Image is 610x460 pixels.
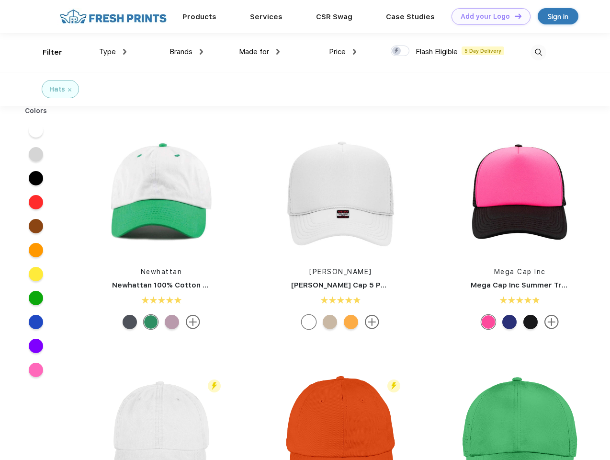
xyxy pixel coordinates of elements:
div: Gold [344,315,358,329]
img: func=resize&h=266 [456,130,584,257]
div: Sign in [548,11,568,22]
a: Sign in [538,8,578,24]
div: Filter [43,47,62,58]
div: White Kelly [144,315,158,329]
div: Brn Tan Brn [323,315,337,329]
img: more.svg [365,315,379,329]
div: White With Red With Royal [502,315,517,329]
img: more.svg [186,315,200,329]
img: dropdown.png [353,49,356,55]
div: Colors [18,106,55,116]
div: White Light Pink [165,315,179,329]
div: White With White With Black [523,315,538,329]
div: Neon Pink With Black [481,315,496,329]
img: more.svg [544,315,559,329]
span: Flash Eligible [416,47,458,56]
span: 5 Day Delivery [462,46,504,55]
div: Add your Logo [461,12,510,21]
img: DT [515,13,521,19]
div: White [302,315,316,329]
img: dropdown.png [200,49,203,55]
img: desktop_search.svg [531,45,546,60]
img: dropdown.png [123,49,126,55]
img: flash_active_toggle.svg [208,379,221,392]
img: dropdown.png [276,49,280,55]
a: [PERSON_NAME] [309,268,372,276]
span: Price [329,47,346,56]
div: White Charcoal [123,315,137,329]
a: Mega Cap Inc Summer Trucker Cap [471,281,599,289]
span: Brands [169,47,192,56]
a: Newhattan [141,268,182,276]
a: Products [182,12,216,21]
img: func=resize&h=266 [277,130,404,257]
img: flash_active_toggle.svg [387,379,400,392]
a: Mega Cap Inc [494,268,546,276]
img: func=resize&h=266 [98,130,225,257]
img: fo%20logo%202.webp [57,8,169,25]
img: filter_cancel.svg [68,88,71,92]
span: Made for [239,47,269,56]
a: [PERSON_NAME] Cap 5 Panel Mid Profile Mesh Back Trucker Hat [291,281,524,289]
a: Newhattan 100% Cotton Stone Washed Cap [112,281,272,289]
div: Hats [49,84,65,94]
span: Type [99,47,116,56]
